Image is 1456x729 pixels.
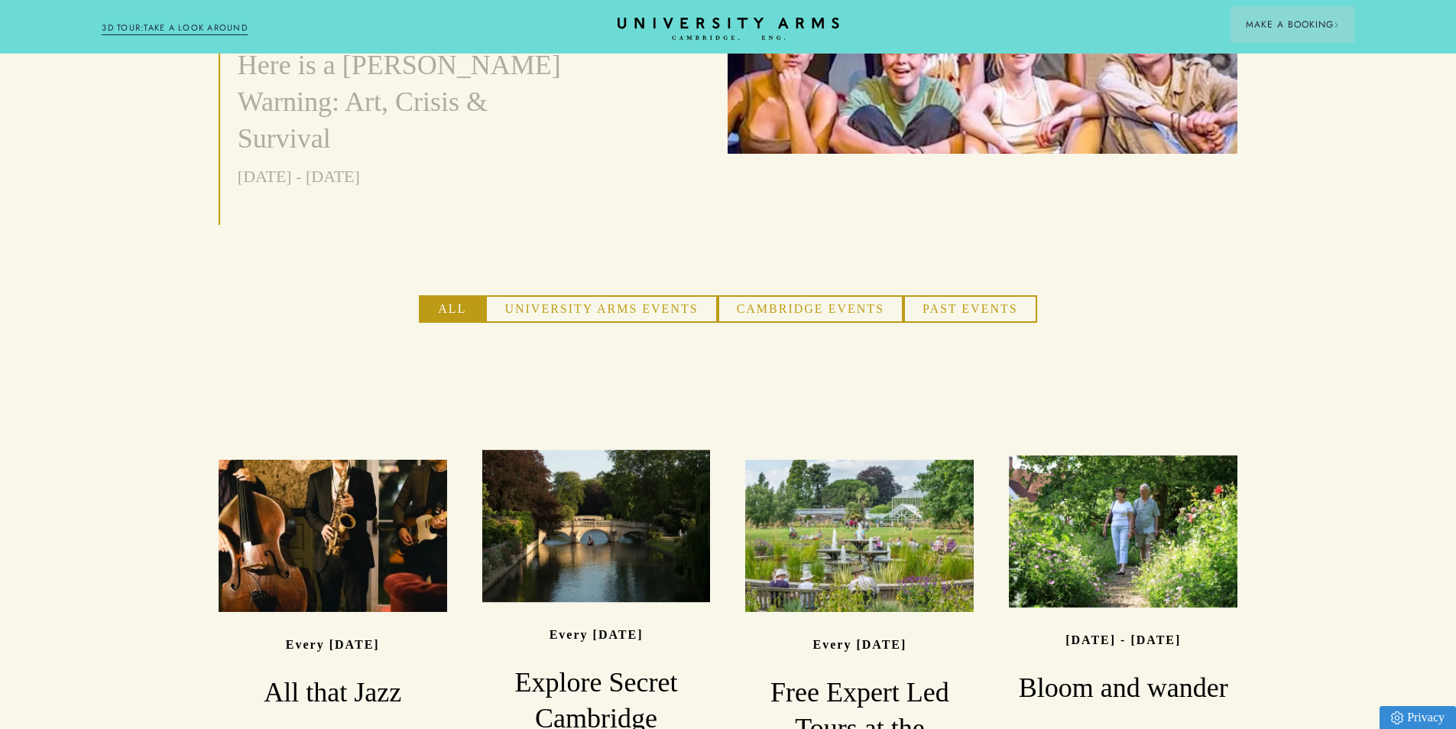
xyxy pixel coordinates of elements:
a: event Here is a [PERSON_NAME] Warning: Art, Crisis & Survival [DATE] - [DATE] [220,25,588,190]
a: 3D TOUR:TAKE A LOOK AROUND [102,21,248,35]
p: Every [DATE] [550,629,644,642]
a: Privacy [1380,706,1456,729]
h3: All that Jazz [219,675,447,711]
a: image-573a15625ecc08a3a1e8ed169916b84ebf616e1d-2160x1440-jpg Every [DATE] All that Jazz [219,460,447,711]
img: Arrow icon [1334,22,1339,28]
p: Every [DATE] [813,638,907,651]
a: Home [618,18,839,41]
button: University Arms Events [485,295,717,323]
h3: Bloom and wander [1009,670,1237,707]
a: image-44844f17189f97b16a1959cb954ea70d42296e25-6720x4480-jpg [DATE] - [DATE] Bloom and wander [1009,455,1237,706]
img: Privacy [1391,711,1403,724]
button: Past Events [903,295,1037,323]
p: [DATE] - [DATE] [1065,634,1181,647]
p: [DATE] - [DATE] [238,163,588,190]
button: Cambridge Events [718,295,903,323]
span: Make a Booking [1246,18,1339,31]
button: Make a BookingArrow icon [1231,6,1354,43]
p: Every [DATE] [286,638,380,651]
h3: Here is a [PERSON_NAME] Warning: Art, Crisis & Survival [238,47,588,158]
button: All [419,295,485,323]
